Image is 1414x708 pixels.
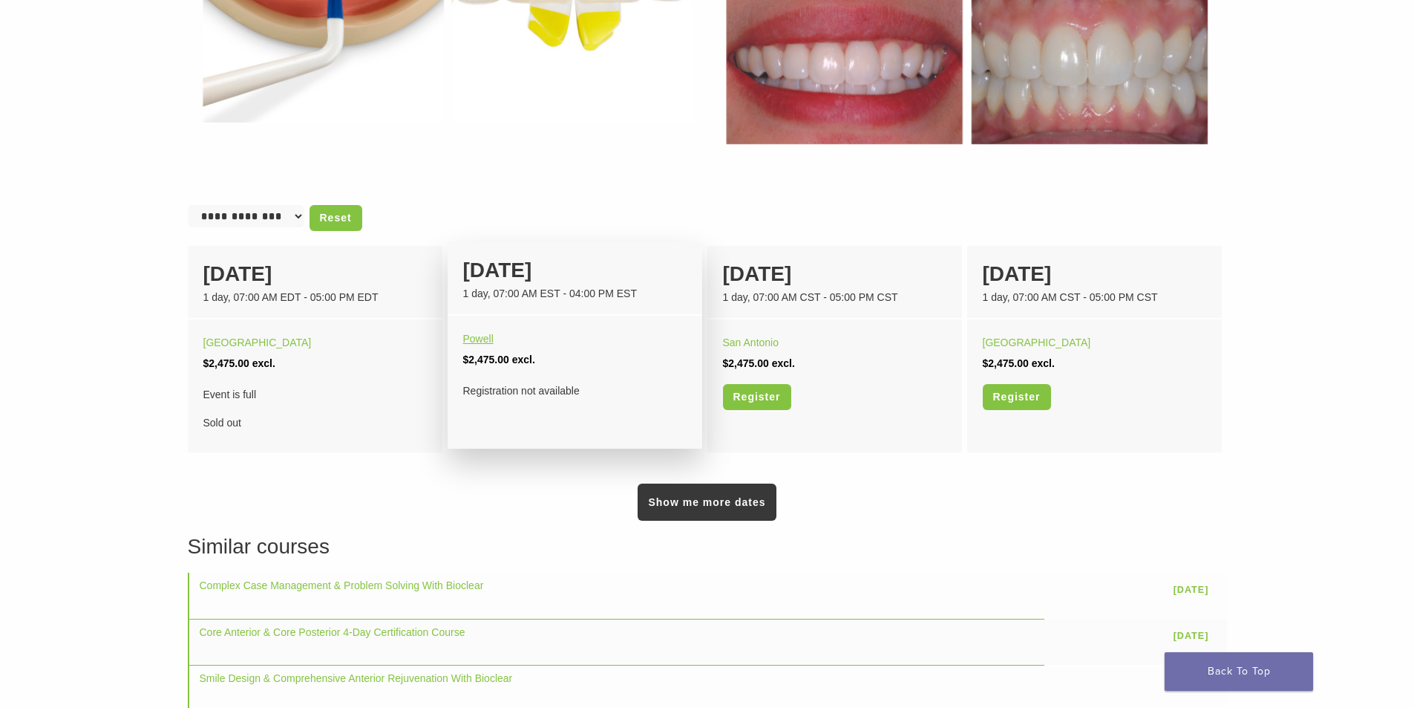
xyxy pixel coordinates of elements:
div: 1 day, 07:00 AM EDT - 05:00 PM EDT [203,290,427,305]
div: 1 day, 07:00 AM EST - 04:00 PM EST [463,286,687,302]
div: 1 day, 07:00 AM CST - 05:00 PM CST [723,290,946,305]
span: $2,475.00 [723,357,769,369]
div: [DATE] [983,259,1206,290]
span: $2,475.00 [463,354,509,366]
span: Event is full [203,384,427,405]
a: Back To Top [1165,652,1313,691]
span: excl. [1032,357,1055,369]
a: Register [723,384,791,410]
span: excl. [772,357,795,369]
a: Core Anterior & Core Posterior 4-Day Certification Course [200,626,465,638]
h3: Similar courses [188,531,1227,562]
a: Powell [463,333,494,345]
a: San Antonio [723,337,779,348]
div: Sold out [203,384,427,433]
div: Registration not available [463,380,687,401]
a: [DATE] [1166,578,1217,601]
div: [DATE] [723,259,946,290]
a: [GEOGRAPHIC_DATA] [983,337,1091,348]
span: excl. [252,357,275,369]
span: excl. [512,354,535,366]
a: [DATE] [1166,625,1217,648]
a: Smile Design & Comprehensive Anterior Rejuvenation With Bioclear [200,672,513,684]
div: 1 day, 07:00 AM CST - 05:00 PM CST [983,290,1206,305]
a: [GEOGRAPHIC_DATA] [203,337,312,348]
div: [DATE] [463,255,687,286]
a: Complex Case Management & Problem Solving With Bioclear [200,579,484,591]
a: Show me more dates [638,484,776,521]
div: [DATE] [203,259,427,290]
span: $2,475.00 [983,357,1029,369]
span: $2,475.00 [203,357,249,369]
a: Reset [310,205,362,231]
a: Register [983,384,1051,410]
